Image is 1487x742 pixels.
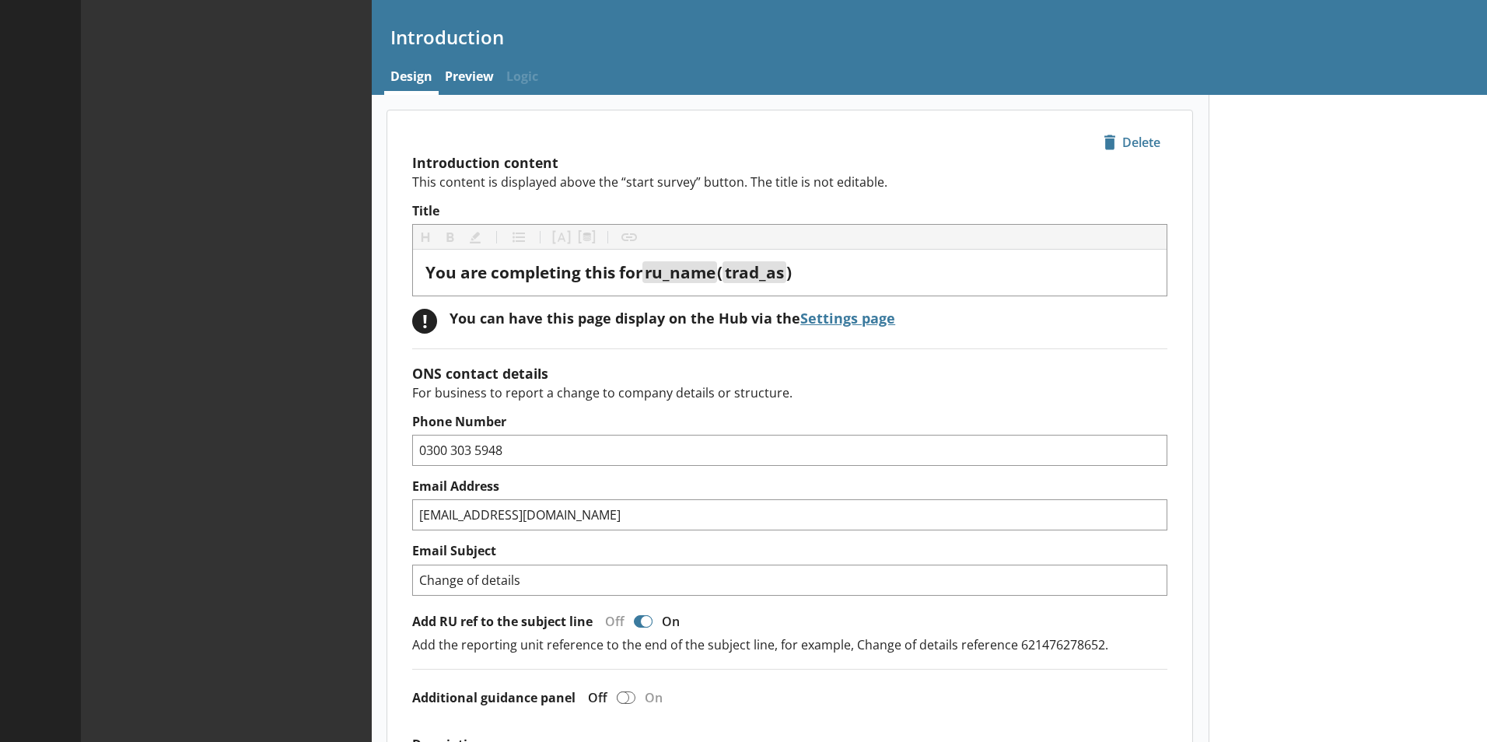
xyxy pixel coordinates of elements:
a: Preview [439,61,500,95]
div: Title [425,262,1154,283]
span: ru_name [645,261,716,283]
label: Email Address [412,478,1167,495]
span: Delete [1097,130,1167,155]
label: Add RU ref to the subject line [412,614,593,630]
div: ! [412,309,437,334]
label: Additional guidance panel [412,690,576,706]
div: Off [576,689,614,706]
div: You can have this page display on the Hub via the [450,309,895,327]
h2: Introduction content [412,153,1167,172]
a: Design [384,61,439,95]
p: This content is displayed above the “start survey” button. The title is not editable. [412,173,1167,191]
a: Settings page [800,309,895,327]
span: You are completing this for [425,261,642,283]
h1: Introduction [390,25,1468,49]
div: On [639,689,675,706]
span: trad_as [725,261,784,283]
button: Delete [1097,129,1167,156]
div: Off [593,613,631,630]
p: For business to report a change to company details or structure. [412,384,1167,401]
span: Logic [500,61,544,95]
h2: ONS contact details [412,364,1167,383]
label: Email Subject [412,543,1167,559]
p: Add the reporting unit reference to the end of the subject line, for example, Change of details r... [412,636,1167,653]
label: Phone Number [412,414,1167,430]
label: Title [412,203,1167,219]
span: ) [786,261,792,283]
div: On [656,613,692,630]
span: ( [717,261,723,283]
